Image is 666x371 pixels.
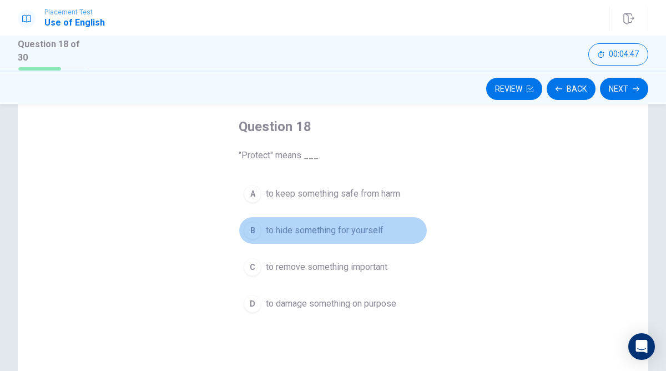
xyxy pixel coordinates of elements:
[239,217,427,244] button: Bto hide something for yourself
[486,78,542,100] button: Review
[239,290,427,318] button: Dto damage something on purpose
[609,50,639,59] span: 00:04:47
[266,297,396,310] span: to damage something on purpose
[600,78,648,100] button: Next
[239,149,427,162] span: "Protect" means ___.
[239,253,427,281] button: Cto remove something important
[44,16,105,29] h1: Use of English
[266,187,400,200] span: to keep something safe from harm
[244,258,261,276] div: C
[266,260,387,274] span: to remove something important
[239,180,427,208] button: Ato keep something safe from harm
[244,185,261,203] div: A
[244,222,261,239] div: B
[547,78,596,100] button: Back
[44,8,105,16] span: Placement Test
[244,295,261,313] div: D
[628,333,655,360] div: Open Intercom Messenger
[266,224,384,237] span: to hide something for yourself
[239,118,427,136] h4: Question 18
[18,38,89,64] h1: Question 18 of 30
[588,43,648,66] button: 00:04:47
